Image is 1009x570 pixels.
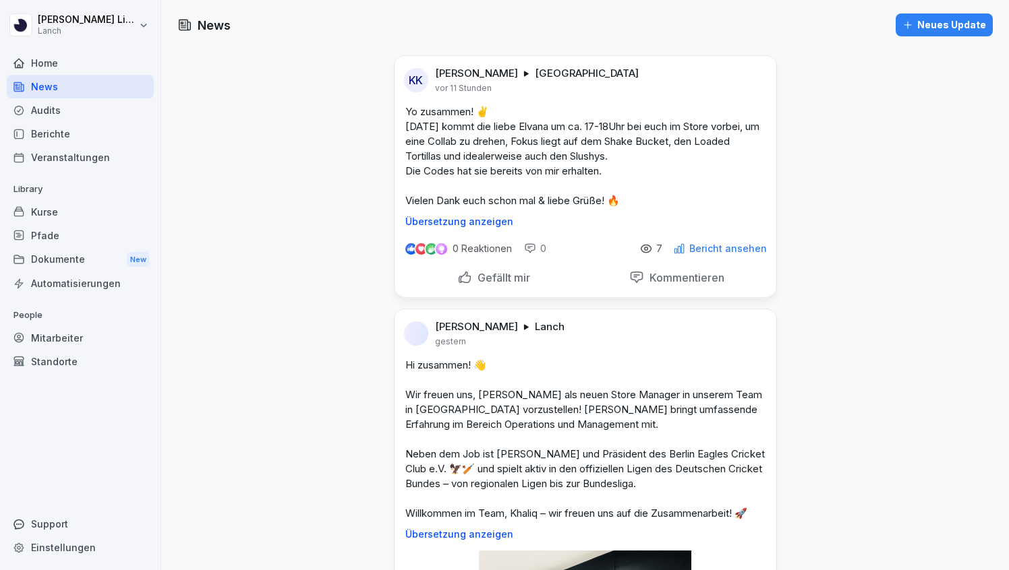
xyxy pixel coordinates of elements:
[7,200,154,224] a: Kurse
[7,247,154,272] a: DokumenteNew
[7,75,154,98] a: News
[7,179,154,200] p: Library
[7,146,154,169] a: Veranstaltungen
[38,14,136,26] p: [PERSON_NAME] Link
[7,272,154,295] a: Automatisierungen
[524,242,546,255] div: 0
[7,512,154,536] div: Support
[435,83,492,94] p: vor 11 Stunden
[535,320,565,334] p: Lanch
[405,358,766,521] p: Hi zusammen! 👋 Wir freuen uns, [PERSON_NAME] als neuen Store Manager in unserem Team in [GEOGRAPH...
[7,350,154,373] a: Standorte
[405,529,766,540] p: Übersetzung anzeigen
[405,104,766,208] p: Yo zusammen! ✌️ [DATE] kommt die liebe Elvana um ca. 17-18Uhr bei euch im Store vorbei, um eine C...
[896,13,993,36] button: Neues Update
[405,243,416,254] img: like
[436,243,447,255] img: inspiring
[7,326,154,350] a: Mitarbeiter
[7,122,154,146] a: Berichte
[656,243,662,254] p: 7
[689,243,767,254] p: Bericht ansehen
[7,98,154,122] a: Audits
[902,18,986,32] div: Neues Update
[404,321,428,346] img: l5aexj2uen8fva72jjw1hczl.png
[644,271,724,284] p: Kommentieren
[7,305,154,326] p: People
[435,336,466,347] p: gestern
[198,16,231,34] h1: News
[453,243,512,254] p: 0 Reaktionen
[127,252,150,267] div: New
[435,320,518,334] p: [PERSON_NAME]
[472,271,530,284] p: Gefällt mir
[38,26,136,36] p: Lanch
[416,244,426,254] img: love
[7,224,154,247] a: Pfade
[7,51,154,75] a: Home
[404,68,428,92] div: KK
[405,216,766,227] p: Übersetzung anzeigen
[7,247,154,272] div: Dokumente
[7,536,154,559] a: Einstellungen
[535,67,639,80] p: [GEOGRAPHIC_DATA]
[435,67,518,80] p: [PERSON_NAME]
[426,243,437,255] img: celebrate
